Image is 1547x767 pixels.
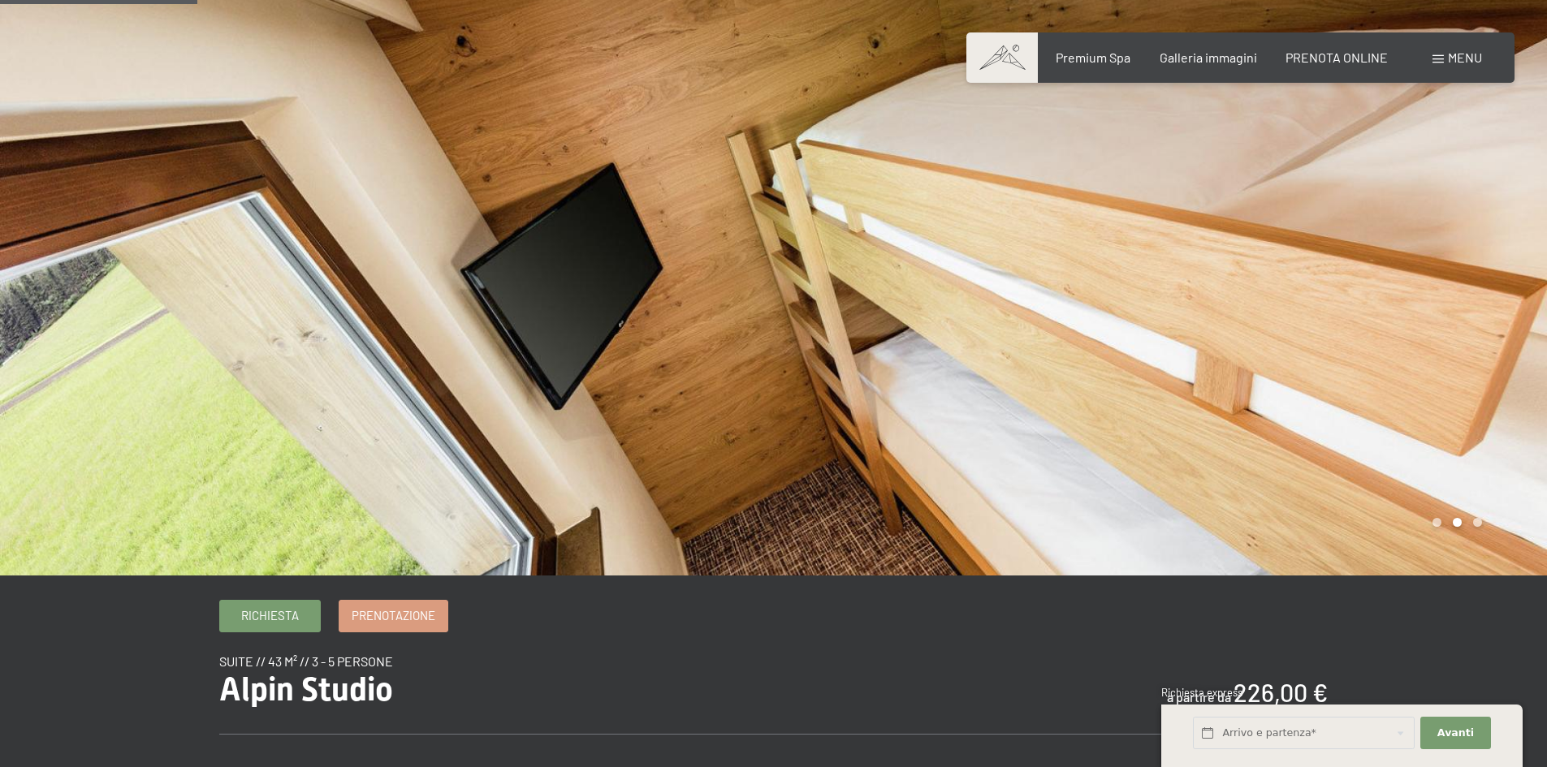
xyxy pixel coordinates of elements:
span: suite // 43 m² // 3 - 5 persone [219,653,393,669]
a: Prenotazione [339,601,447,631]
a: PRENOTA ONLINE [1286,50,1388,65]
span: Prenotazione [352,607,435,624]
a: Galleria immagini [1160,50,1257,65]
span: Alpin Studio [219,670,393,709]
span: Richiesta [241,607,299,624]
span: Avanti [1437,726,1474,740]
a: Richiesta [220,601,320,631]
button: Avanti [1420,717,1490,750]
span: Richiesta express [1161,686,1242,699]
a: Premium Spa [1056,50,1130,65]
span: Menu [1448,50,1482,65]
b: 226,00 € [1234,678,1328,707]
